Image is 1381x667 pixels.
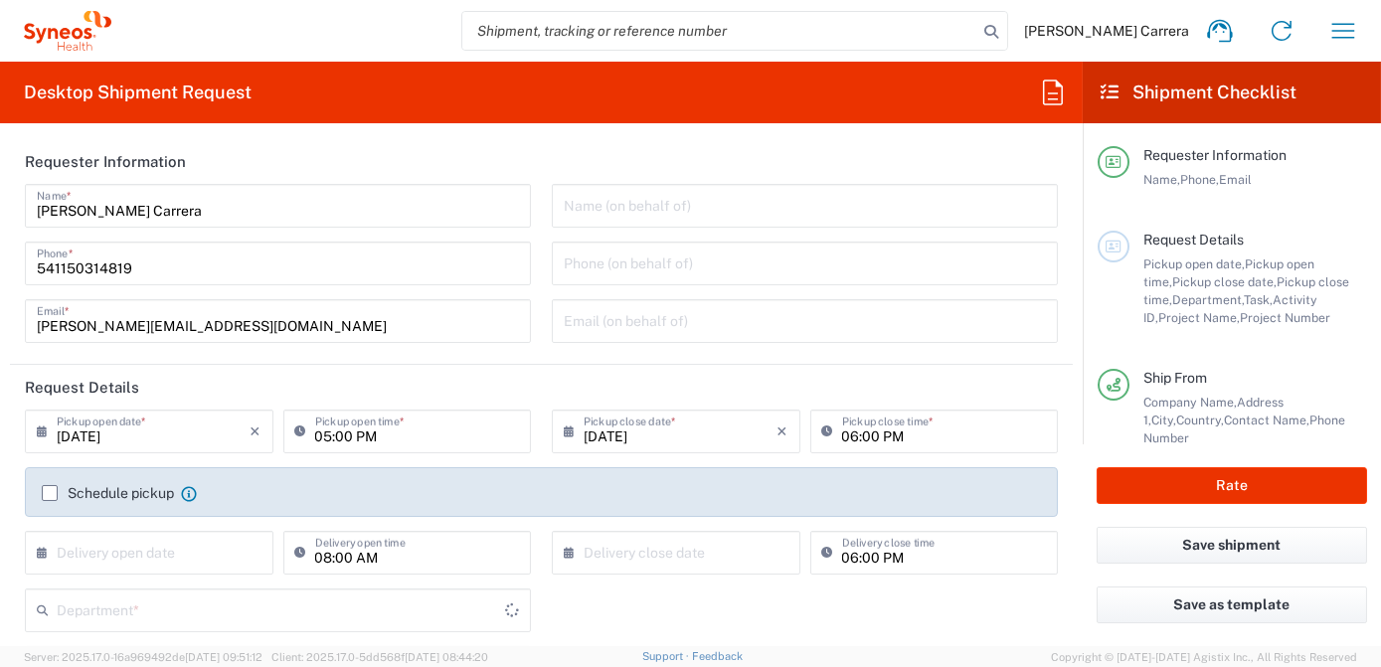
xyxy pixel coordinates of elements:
span: Copyright © [DATE]-[DATE] Agistix Inc., All Rights Reserved [1051,648,1357,666]
label: Schedule pickup [42,485,174,501]
span: Email [1219,172,1252,187]
a: Feedback [692,650,743,662]
span: City, [1151,413,1176,427]
button: Rate [1097,467,1367,504]
span: [PERSON_NAME] Carrera [1024,22,1189,40]
button: Save shipment [1097,527,1367,564]
span: Company Name, [1143,395,1237,410]
span: [DATE] 08:44:20 [405,651,488,663]
span: Department, [1172,292,1244,307]
span: Ship From [1143,370,1207,386]
i: × [777,416,788,447]
input: Shipment, tracking or reference number [462,12,977,50]
h2: Desktop Shipment Request [24,81,252,104]
h2: Requester Information [25,152,186,172]
span: Phone, [1180,172,1219,187]
a: Support [642,650,692,662]
span: Request Details [1143,232,1244,248]
span: Project Name, [1158,310,1240,325]
h2: Request Details [25,378,139,398]
span: Country, [1176,413,1224,427]
span: Contact Name, [1224,413,1309,427]
span: Task, [1244,292,1273,307]
span: Server: 2025.17.0-16a969492de [24,651,262,663]
span: [DATE] 09:51:12 [185,651,262,663]
span: Project Number [1240,310,1330,325]
span: Requester Information [1143,147,1287,163]
span: Pickup close date, [1172,274,1277,289]
span: Pickup open date, [1143,256,1245,271]
button: Save as template [1097,586,1367,623]
h2: Shipment Checklist [1101,81,1296,104]
i: × [251,416,261,447]
span: Client: 2025.17.0-5dd568f [271,651,488,663]
span: Name, [1143,172,1180,187]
